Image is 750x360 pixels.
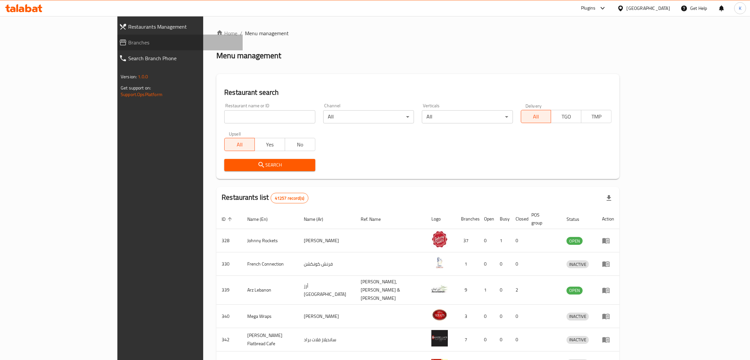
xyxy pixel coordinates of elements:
img: Mega Wraps [431,307,448,323]
td: Arz Lebanon [242,276,299,305]
button: TGO [551,110,581,123]
a: Search Branch Phone [114,50,243,66]
span: No [288,140,313,149]
td: 0 [510,252,526,276]
span: OPEN [567,287,583,294]
div: Menu [602,336,614,344]
td: 1 [479,276,495,305]
div: Plugins [581,4,595,12]
td: 0 [495,252,510,276]
td: 0 [510,328,526,351]
div: [GEOGRAPHIC_DATA] [627,5,670,12]
td: 0 [479,328,495,351]
button: All [521,110,551,123]
span: ID [222,215,234,223]
span: Search Branch Phone [128,54,237,62]
button: No [285,138,315,151]
div: INACTIVE [567,336,589,344]
span: Status [567,215,588,223]
th: Branches [456,209,479,229]
div: Menu [602,237,614,244]
div: Total records count [271,193,308,203]
span: POS group [531,211,553,227]
td: فرنش كونكشن [299,252,356,276]
img: Arz Lebanon [431,281,448,297]
div: All [323,110,414,123]
td: 3 [456,305,479,328]
td: Mega Wraps [242,305,299,328]
a: Restaurants Management [114,19,243,35]
td: [PERSON_NAME] Flatbread Cafe [242,328,299,351]
h2: Menu management [216,50,281,61]
button: Yes [254,138,285,151]
td: 0 [495,328,510,351]
th: Closed [510,209,526,229]
h2: Restaurants list [222,193,308,203]
span: Name (En) [247,215,276,223]
span: Get support on: [121,84,151,92]
td: أرز [GEOGRAPHIC_DATA] [299,276,356,305]
span: 41257 record(s) [271,195,308,201]
span: INACTIVE [567,261,589,268]
span: OPEN [567,237,583,245]
td: 7 [456,328,479,351]
td: 1 [495,229,510,252]
td: 0 [495,305,510,328]
span: Version: [121,72,137,81]
div: Export file [601,190,617,206]
img: Sandella's Flatbread Cafe [431,330,448,347]
span: All [227,140,252,149]
td: 0 [479,229,495,252]
button: Search [224,159,315,171]
img: Johnny Rockets [431,231,448,247]
span: Name (Ar) [304,215,332,223]
span: K [739,5,741,12]
th: Action [597,209,619,229]
div: Menu [602,312,614,320]
div: All [422,110,513,123]
span: 1.0.0 [138,72,148,81]
th: Open [479,209,495,229]
button: TMP [581,110,612,123]
span: Search [230,161,310,169]
label: Delivery [525,103,542,108]
span: TGO [554,112,579,121]
td: 0 [479,305,495,328]
span: Restaurants Management [128,23,237,31]
span: INACTIVE [567,336,589,344]
td: [PERSON_NAME] [299,305,356,328]
h2: Restaurant search [224,88,612,97]
div: Menu [602,286,614,294]
nav: breadcrumb [216,29,619,37]
input: Search for restaurant name or ID.. [224,110,315,123]
td: 0 [510,305,526,328]
button: All [224,138,255,151]
img: French Connection [431,254,448,271]
td: 1 [456,252,479,276]
a: Support.OpsPlatform [121,90,162,99]
span: Yes [257,140,282,149]
span: TMP [584,112,609,121]
td: سانديلاز فلات براد [299,328,356,351]
td: Johnny Rockets [242,229,299,252]
span: All [524,112,549,121]
td: 0 [479,252,495,276]
label: Upsell [229,131,241,136]
td: [PERSON_NAME] [299,229,356,252]
span: Ref. Name [361,215,390,223]
td: 37 [456,229,479,252]
div: Menu [602,260,614,268]
td: [PERSON_NAME],[PERSON_NAME] & [PERSON_NAME] [356,276,426,305]
span: INACTIVE [567,313,589,320]
td: French Connection [242,252,299,276]
span: Branches [128,39,237,46]
td: 9 [456,276,479,305]
td: 0 [495,276,510,305]
a: Branches [114,35,243,50]
span: Menu management [245,29,289,37]
th: Busy [495,209,510,229]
